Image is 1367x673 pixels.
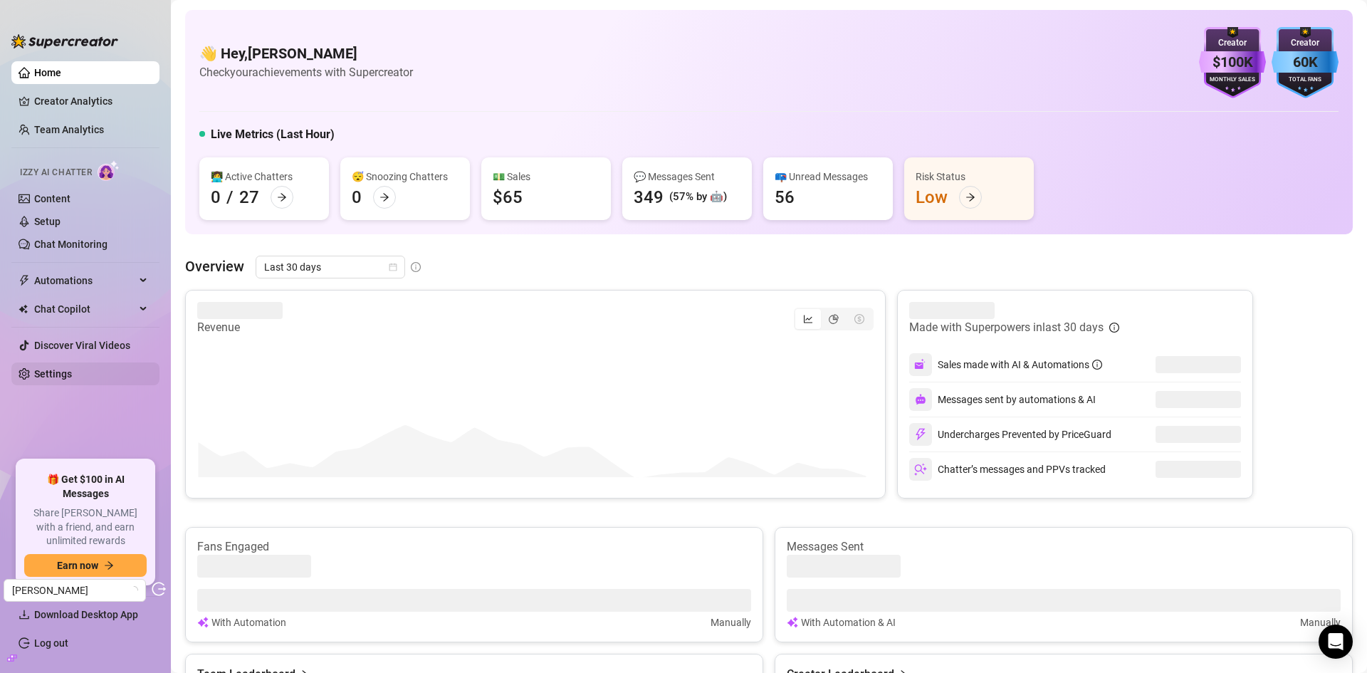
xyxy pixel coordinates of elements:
[211,169,318,184] div: 👩‍💻 Active Chatters
[1199,75,1266,85] div: Monthly Sales
[389,263,397,271] span: calendar
[19,304,28,314] img: Chat Copilot
[775,186,795,209] div: 56
[1199,36,1266,50] div: Creator
[20,166,92,179] span: Izzy AI Chatter
[965,192,975,202] span: arrow-right
[185,256,244,277] article: Overview
[24,554,147,577] button: Earn nowarrow-right
[915,394,926,405] img: svg%3e
[775,169,881,184] div: 📪 Unread Messages
[634,169,740,184] div: 💬 Messages Sent
[11,34,118,48] img: logo-BBDzfeDw.svg
[803,314,813,324] span: line-chart
[1272,75,1339,85] div: Total Fans
[1272,36,1339,50] div: Creator
[669,189,727,206] div: (57% by 🤖)
[211,126,335,143] h5: Live Metrics (Last Hour)
[829,314,839,324] span: pie-chart
[104,560,114,570] span: arrow-right
[197,319,283,336] article: Revenue
[7,653,17,663] span: build
[787,539,1341,555] article: Messages Sent
[34,340,130,351] a: Discover Viral Videos
[34,609,138,620] span: Download Desktop App
[34,368,72,380] a: Settings
[938,357,1102,372] div: Sales made with AI & Automations
[909,423,1111,446] div: Undercharges Prevented by PriceGuard
[34,637,68,649] a: Log out
[1109,323,1119,333] span: info-circle
[239,186,259,209] div: 27
[909,458,1106,481] div: Chatter’s messages and PPVs tracked
[914,463,927,476] img: svg%3e
[493,169,599,184] div: 💵 Sales
[1199,51,1266,73] div: $100K
[19,275,30,286] span: thunderbolt
[411,262,421,272] span: info-circle
[854,314,864,324] span: dollar-circle
[34,124,104,135] a: Team Analytics
[197,539,751,555] article: Fans Engaged
[34,67,61,78] a: Home
[277,192,287,202] span: arrow-right
[152,582,166,596] span: logout
[909,388,1096,411] div: Messages sent by automations & AI
[57,560,98,571] span: Earn now
[794,308,874,330] div: segmented control
[787,615,798,630] img: svg%3e
[199,63,413,81] article: Check your achievements with Supercreator
[34,298,135,320] span: Chat Copilot
[379,192,389,202] span: arrow-right
[1199,27,1266,98] img: purple-badge-B9DA21FR.svg
[130,586,138,595] span: loading
[914,428,927,441] img: svg%3e
[12,580,137,601] span: Sidney
[19,609,30,620] span: download
[24,506,147,548] span: Share [PERSON_NAME] with a friend, and earn unlimited rewards
[909,319,1104,336] article: Made with Superpowers in last 30 days
[352,169,459,184] div: 😴 Snoozing Chatters
[34,239,108,250] a: Chat Monitoring
[493,186,523,209] div: $65
[916,169,1022,184] div: Risk Status
[34,216,61,227] a: Setup
[1272,27,1339,98] img: blue-badge-DgoSNQY1.svg
[98,160,120,181] img: AI Chatter
[199,43,413,63] h4: 👋 Hey, [PERSON_NAME]
[1300,615,1341,630] article: Manually
[264,256,397,278] span: Last 30 days
[352,186,362,209] div: 0
[211,615,286,630] article: With Automation
[1272,51,1339,73] div: 60K
[914,358,927,371] img: svg%3e
[711,615,751,630] article: Manually
[801,615,896,630] article: With Automation & AI
[211,186,221,209] div: 0
[197,615,209,630] img: svg%3e
[34,269,135,292] span: Automations
[634,186,664,209] div: 349
[34,90,148,113] a: Creator Analytics
[1092,360,1102,370] span: info-circle
[1319,625,1353,659] div: Open Intercom Messenger
[34,193,70,204] a: Content
[24,473,147,501] span: 🎁 Get $100 in AI Messages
